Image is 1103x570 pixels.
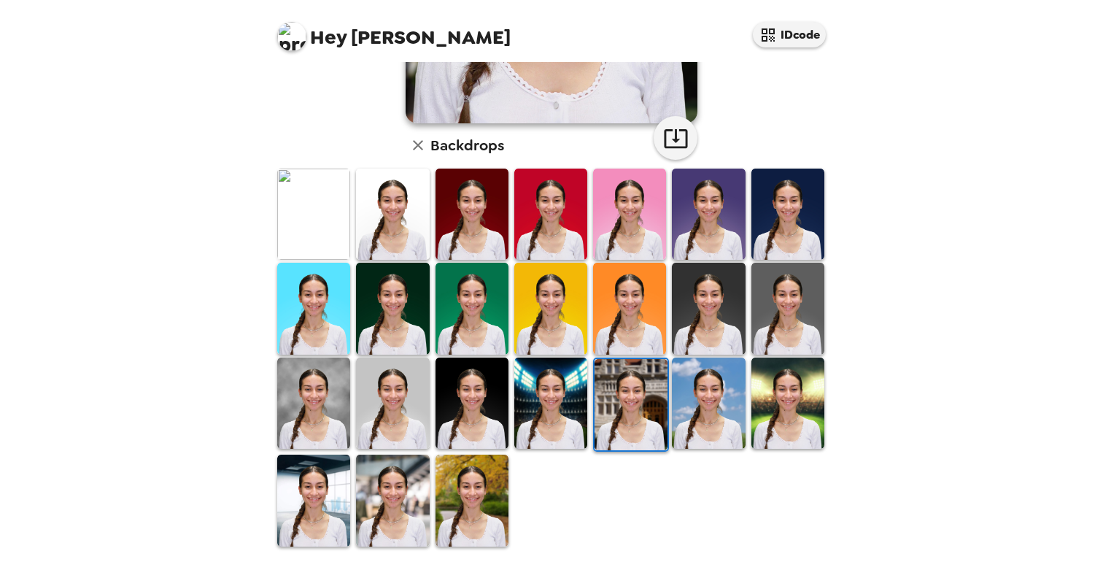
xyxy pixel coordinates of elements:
[753,22,826,47] button: IDcode
[430,134,504,157] h6: Backdrops
[277,15,511,47] span: [PERSON_NAME]
[277,169,350,260] img: Original
[277,22,306,51] img: profile pic
[310,24,347,50] span: Hey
